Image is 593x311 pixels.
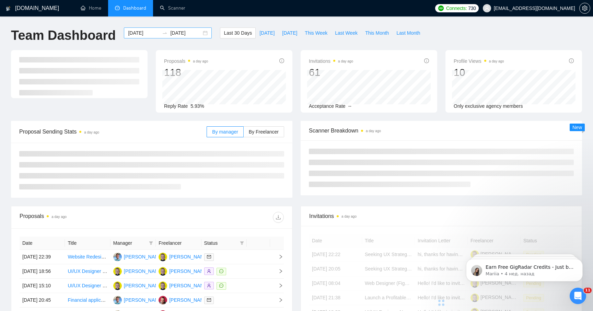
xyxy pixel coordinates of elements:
[224,29,252,37] span: Last 30 Days
[396,29,420,37] span: Last Month
[580,5,590,11] span: setting
[365,29,389,37] span: This Month
[159,296,167,304] img: MS
[159,268,209,274] a: MG[PERSON_NAME]
[113,267,122,276] img: MG
[579,3,590,14] button: setting
[164,66,208,79] div: 118
[204,239,237,247] span: Status
[239,238,245,248] span: filter
[309,103,346,109] span: Acceptance Rate
[113,296,122,304] img: RM
[207,298,211,302] span: mail
[113,268,163,274] a: MG[PERSON_NAME]
[278,27,301,38] button: [DATE]
[341,215,357,218] time: a day ago
[273,215,283,220] span: download
[11,27,116,44] h1: Team Dashboard
[65,237,110,250] th: Title
[438,5,444,11] img: upwork-logo.png
[51,215,67,219] time: a day ago
[169,296,209,304] div: [PERSON_NAME]
[301,27,331,38] button: This Week
[219,269,223,273] span: message
[65,293,110,308] td: Financial application site design - initial mockups of 3 screens
[282,29,297,37] span: [DATE]
[273,269,283,274] span: right
[159,283,209,288] a: MG[PERSON_NAME]
[162,30,167,36] span: swap-right
[113,254,163,259] a: RM[PERSON_NAME]
[446,4,467,12] span: Connects:
[572,125,582,130] span: New
[454,103,523,109] span: Only exclusive agency members
[19,127,207,136] span: Proposal Sending Stats
[68,297,199,303] a: Financial application site design - initial mockups of 3 screens
[68,283,144,288] a: UI/UX Designer for Productivity App
[338,59,353,63] time: a day ago
[305,29,327,37] span: This Week
[124,253,163,261] div: [PERSON_NAME]
[84,130,99,134] time: a day ago
[454,66,504,79] div: 10
[156,237,201,250] th: Freelancer
[65,264,110,279] td: UI/UX Designer - Build Design System
[115,5,120,10] span: dashboard
[113,281,122,290] img: MG
[20,264,65,279] td: [DATE] 18:56
[393,27,424,38] button: Last Month
[124,282,163,289] div: [PERSON_NAME]
[162,30,167,36] span: to
[454,57,504,65] span: Profile Views
[190,103,204,109] span: 5.93%
[579,5,590,11] a: setting
[169,282,209,289] div: [PERSON_NAME]
[159,267,167,276] img: MG
[20,237,65,250] th: Date
[259,29,275,37] span: [DATE]
[68,268,150,274] a: UI/UX Designer - Build Design System
[164,103,188,109] span: Reply Rate
[485,6,489,11] span: user
[149,241,153,245] span: filter
[113,297,163,302] a: RM[PERSON_NAME]
[361,27,393,38] button: This Month
[273,298,283,302] span: right
[6,3,11,14] img: logo
[159,297,209,302] a: MS[PERSON_NAME]
[240,241,244,245] span: filter
[331,27,361,38] button: Last Week
[160,5,185,11] a: searchScanner
[20,279,65,293] td: [DATE] 15:10
[124,296,163,304] div: [PERSON_NAME]
[20,250,65,264] td: [DATE] 22:39
[366,129,381,133] time: a day ago
[111,237,156,250] th: Manager
[489,59,504,63] time: a day ago
[68,254,224,260] a: Website Redesign (Figma Only) – Modern SaaS Look for Industry Vendor
[424,58,429,63] span: info-circle
[81,5,101,11] a: homeHome
[309,126,574,135] span: Scanner Breakdown
[113,283,163,288] a: MG[PERSON_NAME]
[348,103,351,109] span: --
[123,5,146,11] span: Dashboard
[212,129,238,135] span: By manager
[279,58,284,63] span: info-circle
[159,281,167,290] img: MG
[569,58,574,63] span: info-circle
[207,284,211,288] span: user-add
[124,267,163,275] div: [PERSON_NAME]
[113,253,122,261] img: RM
[193,59,208,63] time: a day ago
[164,57,208,65] span: Proposals
[128,29,159,37] input: Start date
[220,27,256,38] button: Last 30 Days
[219,284,223,288] span: message
[256,27,278,38] button: [DATE]
[249,129,279,135] span: By Freelancer
[335,29,358,37] span: Last Week
[309,66,353,79] div: 61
